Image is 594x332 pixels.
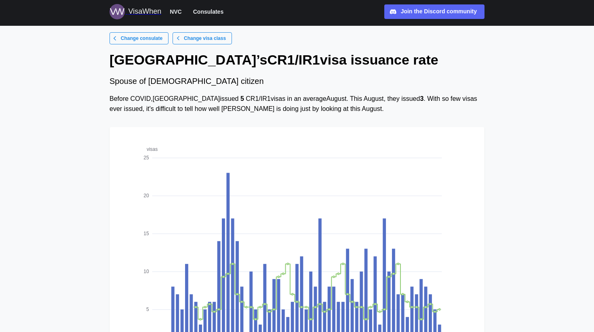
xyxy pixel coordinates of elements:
[110,75,484,88] div: Spouse of [DEMOGRAPHIC_DATA] citizen
[110,4,161,19] a: Logo for VisaWhen VisaWhen
[128,6,161,17] div: VisaWhen
[173,32,232,44] a: Change visa class
[147,146,158,152] text: visas
[110,4,125,19] img: Logo for VisaWhen
[143,231,149,236] text: 15
[121,33,162,44] span: Change consulate
[190,6,227,17] button: Consulates
[146,307,149,312] text: 5
[110,51,484,69] h1: [GEOGRAPHIC_DATA] ’s CR1/IR1 visa issuance rate
[170,7,182,17] span: NVC
[143,155,149,161] text: 25
[110,32,169,44] a: Change consulate
[143,269,149,274] text: 10
[240,95,244,102] strong: 5
[110,94,484,114] div: Before COVID, [GEOGRAPHIC_DATA] issued CR1/IR1 visas in an average August . This August , they is...
[401,7,477,16] div: Join the Discord community
[143,193,149,198] text: 20
[166,6,185,17] button: NVC
[184,33,226,44] span: Change visa class
[193,7,223,17] span: Consulates
[420,95,423,102] strong: 3
[384,4,484,19] a: Join the Discord community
